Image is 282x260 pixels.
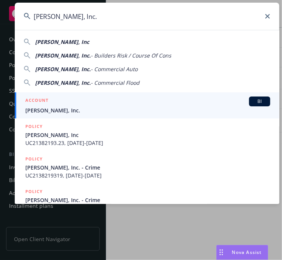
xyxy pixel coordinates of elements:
span: UC2138219319, [DATE]-[DATE] [25,171,270,179]
span: [PERSON_NAME], Inc. [25,106,270,114]
h5: POLICY [25,123,43,130]
button: Nova Assist [216,245,268,260]
span: - Builders Risk / Course Of Cons [91,52,171,59]
span: [PERSON_NAME], Inc. - Crime [25,196,270,204]
h5: ACCOUNT [25,97,48,106]
a: ACCOUNTBI[PERSON_NAME], Inc. [15,92,279,118]
a: POLICY[PERSON_NAME], Inc. - Crime [15,184,279,216]
div: Drag to move [217,245,226,260]
span: UC21382193.23, [DATE]-[DATE] [25,139,270,147]
span: [PERSON_NAME], Inc. [35,79,91,86]
span: - Commercial Flood [91,79,139,86]
span: - Commercial Auto [91,65,138,73]
span: BI [252,98,267,105]
a: POLICY[PERSON_NAME], Inc. - CrimeUC2138219319, [DATE]-[DATE] [15,151,279,184]
span: Nova Assist [232,249,262,255]
span: [PERSON_NAME], Inc. [35,52,91,59]
input: Search... [15,3,279,30]
h5: POLICY [25,188,43,195]
span: [PERSON_NAME], Inc. - Crime [25,163,270,171]
h5: POLICY [25,155,43,163]
span: [PERSON_NAME], Inc [35,38,89,45]
a: POLICY[PERSON_NAME], IncUC21382193.23, [DATE]-[DATE] [15,118,279,151]
span: [PERSON_NAME], Inc. [35,65,91,73]
span: [PERSON_NAME], Inc [25,131,270,139]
